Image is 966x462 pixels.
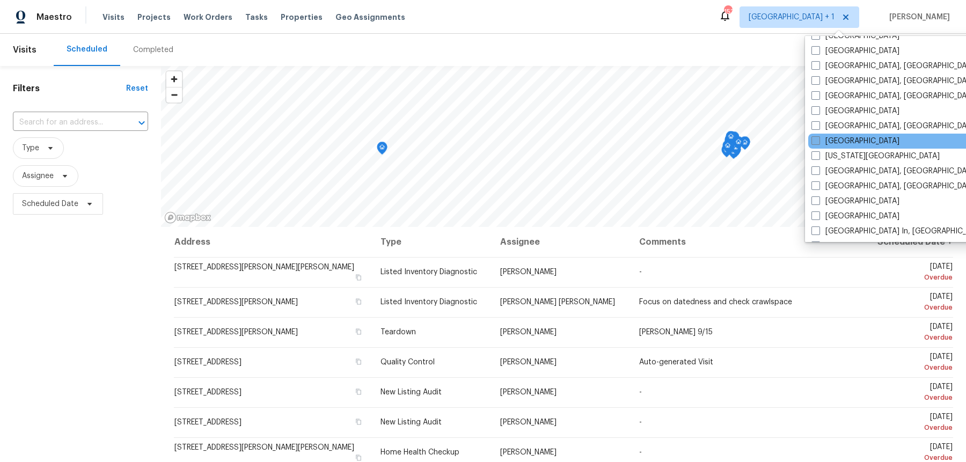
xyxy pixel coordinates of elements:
[873,362,953,373] div: Overdue
[372,227,492,257] th: Type
[865,227,953,257] th: Scheduled Date ↑
[335,12,405,23] span: Geo Assignments
[22,199,78,209] span: Scheduled Date
[245,13,268,21] span: Tasks
[631,227,865,257] th: Comments
[354,297,363,306] button: Copy Address
[137,12,171,23] span: Projects
[380,268,477,276] span: Listed Inventory Diagnostic
[749,12,835,23] span: [GEOGRAPHIC_DATA] + 1
[873,422,953,433] div: Overdue
[740,136,750,153] div: Map marker
[873,383,953,403] span: [DATE]
[639,358,713,366] span: Auto-generated Visit
[724,135,735,152] div: Map marker
[13,83,126,94] h1: Filters
[639,388,642,396] span: -
[639,449,642,456] span: -
[811,151,940,162] label: [US_STATE][GEOGRAPHIC_DATA]
[354,327,363,336] button: Copy Address
[873,323,953,343] span: [DATE]
[873,353,953,373] span: [DATE]
[133,45,173,55] div: Completed
[639,328,713,336] span: [PERSON_NAME] 9/15
[500,388,557,396] span: [PERSON_NAME]
[126,83,148,94] div: Reset
[724,6,731,17] div: 153
[67,44,107,55] div: Scheduled
[885,12,950,23] span: [PERSON_NAME]
[724,134,735,151] div: Map marker
[164,211,211,224] a: Mapbox homepage
[174,419,241,426] span: [STREET_ADDRESS]
[873,302,953,313] div: Overdue
[500,419,557,426] span: [PERSON_NAME]
[811,46,899,56] label: [GEOGRAPHIC_DATA]
[184,12,232,23] span: Work Orders
[639,419,642,426] span: -
[161,66,966,227] canvas: Map
[13,38,36,62] span: Visits
[500,449,557,456] span: [PERSON_NAME]
[811,196,899,207] label: [GEOGRAPHIC_DATA]
[174,298,298,306] span: [STREET_ADDRESS][PERSON_NAME]
[174,263,354,271] span: [STREET_ADDRESS][PERSON_NAME][PERSON_NAME]
[740,137,750,153] div: Map marker
[722,140,733,157] div: Map marker
[811,136,899,146] label: [GEOGRAPHIC_DATA]
[639,268,642,276] span: -
[354,417,363,427] button: Copy Address
[873,332,953,343] div: Overdue
[134,115,149,130] button: Open
[873,392,953,403] div: Overdue
[721,144,732,161] div: Map marker
[281,12,323,23] span: Properties
[174,444,354,451] span: [STREET_ADDRESS][PERSON_NAME][PERSON_NAME]
[873,272,953,283] div: Overdue
[873,263,953,283] span: [DATE]
[380,388,442,396] span: New Listing Audit
[380,328,416,336] span: Teardown
[354,273,363,282] button: Copy Address
[13,114,118,131] input: Search for an address...
[726,131,736,148] div: Map marker
[166,87,182,102] button: Zoom out
[174,388,241,396] span: [STREET_ADDRESS]
[380,449,459,456] span: Home Health Checkup
[500,358,557,366] span: [PERSON_NAME]
[174,328,298,336] span: [STREET_ADDRESS][PERSON_NAME]
[873,293,953,313] span: [DATE]
[811,106,899,116] label: [GEOGRAPHIC_DATA]
[724,137,735,154] div: Map marker
[174,227,372,257] th: Address
[811,31,899,41] label: [GEOGRAPHIC_DATA]
[354,357,363,366] button: Copy Address
[380,358,435,366] span: Quality Control
[873,413,953,433] span: [DATE]
[733,136,744,153] div: Map marker
[500,328,557,336] span: [PERSON_NAME]
[36,12,72,23] span: Maestro
[103,12,125,23] span: Visits
[500,268,557,276] span: [PERSON_NAME]
[166,87,182,102] span: Zoom out
[380,298,477,306] span: Listed Inventory Diagnostic
[174,358,241,366] span: [STREET_ADDRESS]
[22,171,54,181] span: Assignee
[377,142,387,158] div: Map marker
[500,298,615,306] span: [PERSON_NAME] [PERSON_NAME]
[354,387,363,397] button: Copy Address
[492,227,631,257] th: Assignee
[22,143,39,153] span: Type
[166,71,182,87] button: Zoom in
[639,298,792,306] span: Focus on datedness and check crawlspace
[811,211,899,222] label: [GEOGRAPHIC_DATA]
[380,419,442,426] span: New Listing Audit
